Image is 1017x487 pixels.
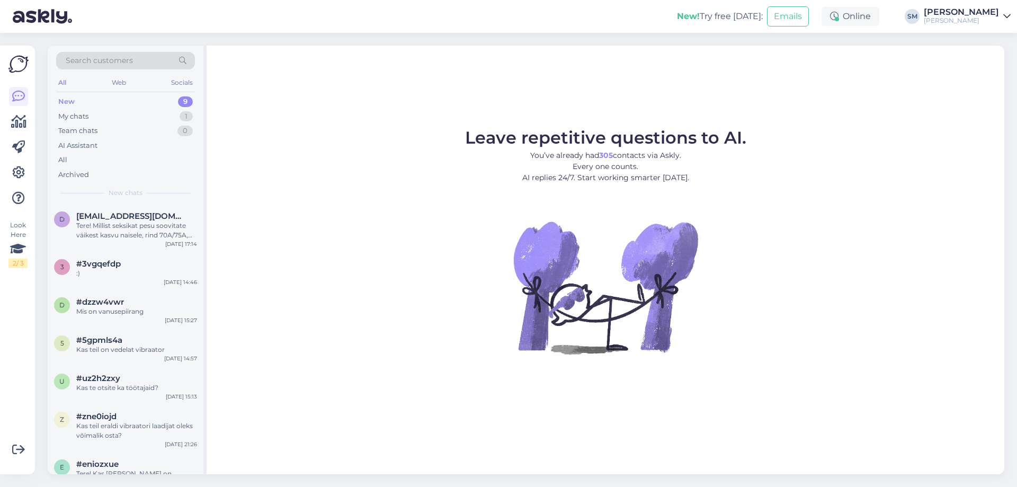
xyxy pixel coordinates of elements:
[76,221,197,240] div: Tere! Millist seksikat pesu soovitate väikest kasvu naisele, rind 70A/75A, pikkus 161cm? Soovin a...
[8,220,28,268] div: Look Here
[164,278,197,286] div: [DATE] 14:46
[76,374,120,383] span: #uz2h2zxy
[177,126,193,136] div: 0
[59,377,65,385] span: u
[8,54,29,74] img: Askly Logo
[165,240,197,248] div: [DATE] 17:14
[924,8,1011,25] a: [PERSON_NAME][PERSON_NAME]
[76,335,122,345] span: #5gpmls4a
[58,126,97,136] div: Team chats
[178,96,193,107] div: 9
[109,188,142,198] span: New chats
[76,259,121,269] span: #3vgqefdp
[76,269,197,278] div: :)
[924,16,999,25] div: [PERSON_NAME]
[165,440,197,448] div: [DATE] 21:26
[165,316,197,324] div: [DATE] 15:27
[677,11,700,21] b: New!
[76,383,197,393] div: Kas te otsite ka töötajaid?
[56,76,68,90] div: All
[59,301,65,309] span: d
[599,150,613,160] b: 305
[180,111,193,122] div: 1
[76,345,197,355] div: Kas teil on vedelat vibraator
[60,415,64,423] span: z
[110,76,128,90] div: Web
[166,393,197,401] div: [DATE] 15:13
[76,211,186,221] span: diannaojala@gmail.com
[905,9,920,24] div: SM
[465,127,746,148] span: Leave repetitive questions to AI.
[60,263,64,271] span: 3
[66,55,133,66] span: Search customers
[76,307,197,316] div: Mis on vanusepiirang
[767,6,809,26] button: Emails
[59,215,65,223] span: d
[677,10,763,23] div: Try free [DATE]:
[60,339,64,347] span: 5
[822,7,879,26] div: Online
[164,355,197,362] div: [DATE] 14:57
[76,297,124,307] span: #dzzw4vwr
[76,421,197,440] div: Kas teil eraldi vibraatori laadijat oleks võimalik osta?
[76,412,117,421] span: #zne0iojd
[924,8,999,16] div: [PERSON_NAME]
[169,76,195,90] div: Socials
[58,111,88,122] div: My chats
[76,459,119,469] span: #eniozxue
[510,192,701,383] img: No Chat active
[58,96,75,107] div: New
[60,463,64,471] span: e
[8,259,28,268] div: 2 / 3
[58,155,67,165] div: All
[58,170,89,180] div: Archived
[465,150,746,183] p: You’ve already had contacts via Askly. Every one counts. AI replies 24/7. Start working smarter [...
[58,140,97,151] div: AI Assistant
